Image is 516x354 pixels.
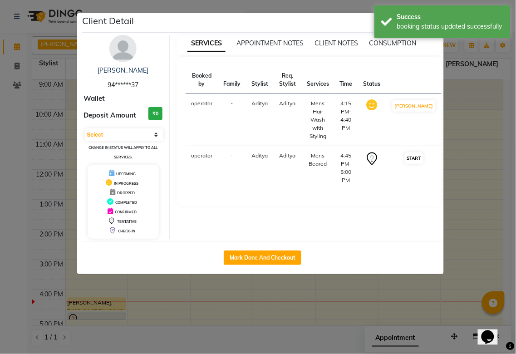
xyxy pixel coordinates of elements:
[246,66,274,94] th: Stylist
[187,35,226,52] span: SERVICES
[98,66,148,74] a: [PERSON_NAME]
[117,219,137,224] span: TENTATIVE
[301,66,334,94] th: Services
[115,200,137,205] span: COMPLETED
[274,66,301,94] th: Req. Stylist
[115,210,137,214] span: CONFIRMED
[369,39,417,47] span: CONSUMPTION
[280,100,296,107] span: Aditya
[83,14,134,28] h5: Client Detail
[315,39,359,47] span: CLIENT NOTES
[334,66,358,94] th: Time
[307,152,329,168] div: Mens Beared
[397,12,504,22] div: Success
[118,229,135,233] span: CHECK-IN
[186,66,218,94] th: Booked by
[252,100,268,107] span: Aditya
[334,146,358,190] td: 4:45 PM-5:00 PM
[84,93,105,104] span: Wallet
[218,66,246,94] th: Family
[186,146,218,190] td: operator
[117,191,135,195] span: DROPPED
[224,251,301,265] button: Mark Done And Checkout
[116,172,136,176] span: UPCOMING
[405,152,423,164] button: START
[84,110,137,121] span: Deposit Amount
[334,94,358,146] td: 4:15 PM-4:40 PM
[358,66,386,94] th: Status
[478,318,507,345] iframe: chat widget
[148,107,162,120] h3: ₹0
[280,152,296,159] span: Aditya
[218,146,246,190] td: -
[236,39,304,47] span: APPOINTMENT NOTES
[114,181,138,186] span: IN PROGRESS
[307,99,329,140] div: Mens Hair Wash with Styling
[252,152,268,159] span: Aditya
[218,94,246,146] td: -
[109,35,137,62] img: avatar
[397,22,504,31] div: booking status updated successfully
[186,94,218,146] td: operator
[88,145,157,159] small: Change in status will apply to all services.
[393,100,436,112] button: [PERSON_NAME]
